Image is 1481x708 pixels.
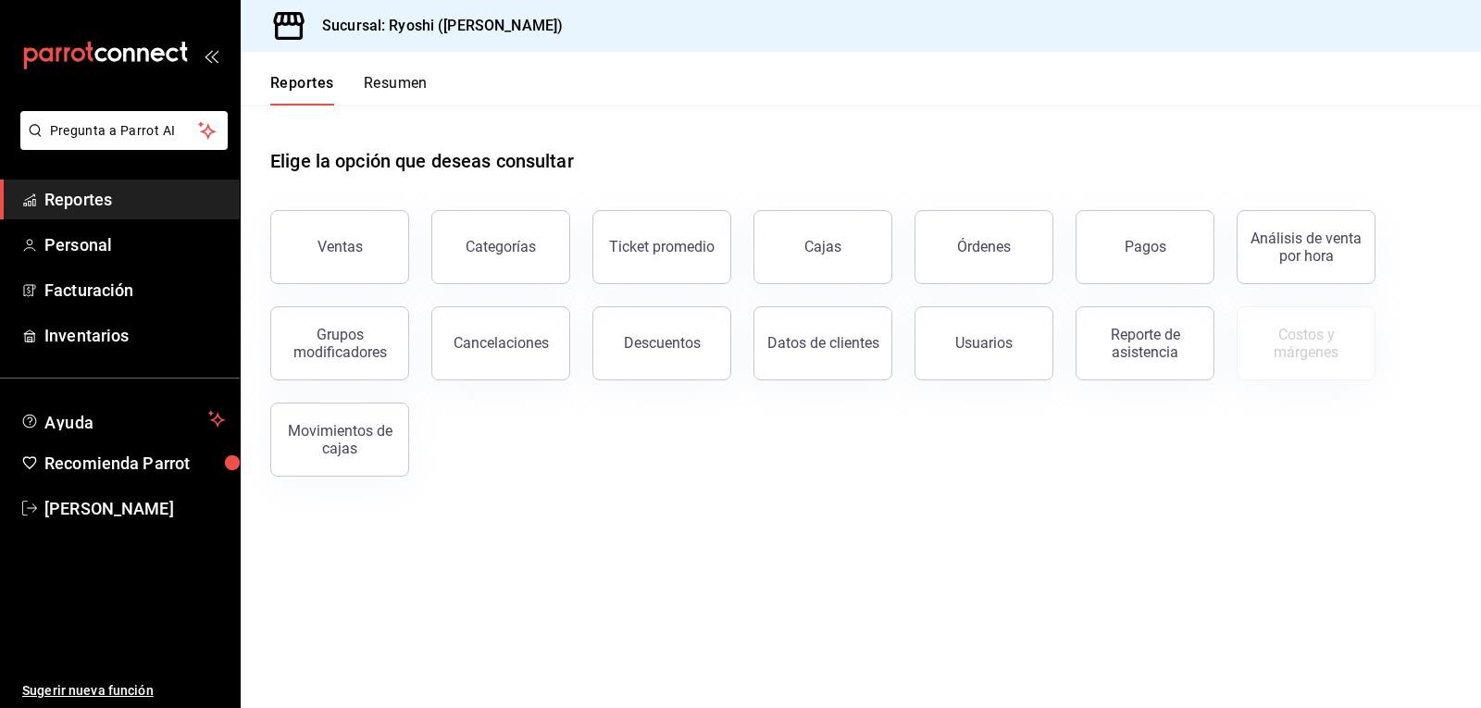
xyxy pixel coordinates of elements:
button: Resumen [364,74,428,106]
div: Costos y márgenes [1249,326,1363,361]
span: Ayuda [44,408,201,430]
div: Ticket promedio [609,238,715,255]
span: Sugerir nueva función [22,681,225,701]
button: Órdenes [915,210,1053,284]
div: Reporte de asistencia [1088,326,1202,361]
div: Grupos modificadores [282,326,397,361]
button: Usuarios [915,306,1053,380]
button: Pregunta a Parrot AI [20,111,228,150]
div: Usuarios [955,334,1013,352]
span: Pregunta a Parrot AI [50,121,199,141]
div: Ventas [317,238,363,255]
button: Cancelaciones [431,306,570,380]
h1: Elige la opción que deseas consultar [270,147,574,175]
button: Reportes [270,74,334,106]
button: Descuentos [592,306,731,380]
button: Ticket promedio [592,210,731,284]
div: Movimientos de cajas [282,422,397,457]
button: Reporte de asistencia [1076,306,1214,380]
div: Descuentos [624,334,701,352]
div: Análisis de venta por hora [1249,230,1363,265]
span: Reportes [44,187,225,212]
button: Análisis de venta por hora [1237,210,1375,284]
a: Cajas [753,210,892,284]
button: Movimientos de cajas [270,403,409,477]
div: Cajas [804,236,842,258]
button: Pagos [1076,210,1214,284]
div: Órdenes [957,238,1011,255]
span: [PERSON_NAME] [44,496,225,521]
span: Inventarios [44,323,225,348]
div: Pagos [1125,238,1166,255]
a: Pregunta a Parrot AI [13,134,228,154]
h3: Sucursal: Ryoshi ([PERSON_NAME]) [307,15,563,37]
span: Personal [44,232,225,257]
button: Categorías [431,210,570,284]
div: Categorías [466,238,536,255]
button: open_drawer_menu [204,48,218,63]
button: Grupos modificadores [270,306,409,380]
div: Datos de clientes [767,334,879,352]
div: navigation tabs [270,74,428,106]
span: Facturación [44,278,225,303]
button: Datos de clientes [753,306,892,380]
button: Contrata inventarios para ver este reporte [1237,306,1375,380]
button: Ventas [270,210,409,284]
div: Cancelaciones [454,334,549,352]
span: Recomienda Parrot [44,451,225,476]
